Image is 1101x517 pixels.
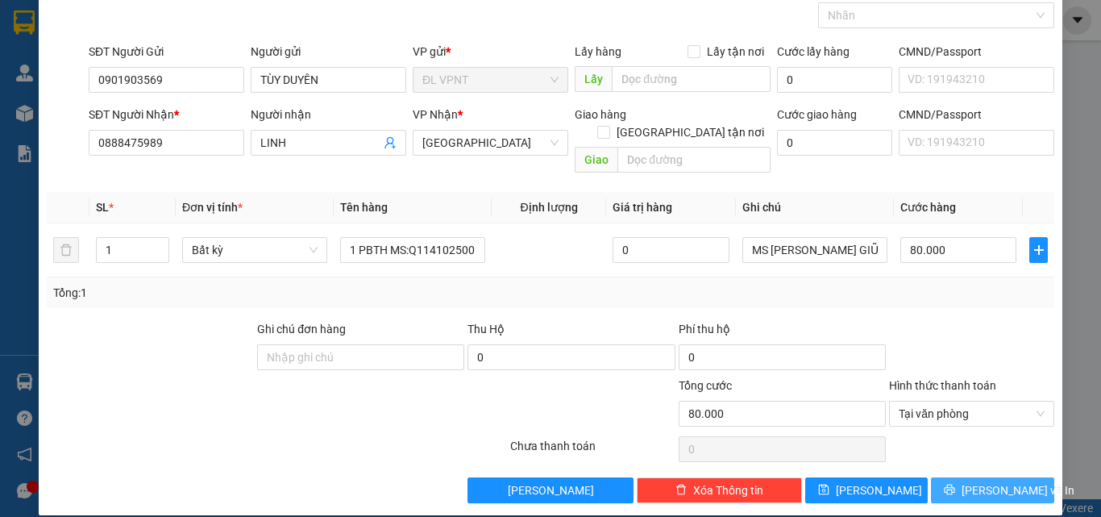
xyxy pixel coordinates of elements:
span: delete [675,484,687,497]
div: CMND/Passport [899,106,1054,123]
label: Cước giao hàng [777,108,857,121]
div: CMND/Passport [899,43,1054,60]
button: [PERSON_NAME] [467,477,633,503]
button: printer[PERSON_NAME] và In [931,477,1054,503]
span: user-add [384,136,397,149]
button: delete [53,237,79,263]
div: VP gửi [413,43,568,60]
label: Hình thức thanh toán [889,379,996,392]
span: Tổng cước [679,379,732,392]
label: Ghi chú đơn hàng [257,323,346,336]
span: Tên hàng [340,201,388,214]
span: Giao hàng [575,108,626,121]
div: Người nhận [251,106,406,123]
input: VD: Bàn, Ghế [340,237,485,263]
input: Cước giao hàng [777,130,892,156]
th: Ghi chú [736,192,894,223]
span: [PERSON_NAME] và In [962,482,1074,499]
span: Bất kỳ [192,238,318,262]
button: deleteXóa Thông tin [637,477,802,503]
span: Lấy [575,66,612,92]
span: [PERSON_NAME] [508,482,594,499]
span: SL [96,201,109,214]
span: Định lượng [520,201,577,214]
span: Giao [575,147,617,173]
input: Ghi chú đơn hàng [257,344,464,370]
span: printer [944,484,955,497]
label: Cước lấy hàng [777,45,850,58]
div: Phí thu hộ [679,320,886,344]
span: Thu Hộ [467,323,505,336]
div: Tổng: 1 [53,284,426,302]
button: plus [1029,237,1048,263]
span: Xóa Thông tin [693,482,763,499]
span: Đơn vị tính [182,201,243,214]
span: VP Nhận [413,108,458,121]
button: save[PERSON_NAME] [805,477,929,503]
span: Tại văn phòng [899,402,1045,426]
input: Dọc đường [617,147,771,173]
input: 0 [613,237,729,263]
input: Dọc đường [612,66,771,92]
span: save [818,484,829,497]
div: Chưa thanh toán [509,437,677,465]
span: ĐL Quận 1 [422,131,559,155]
div: Người gửi [251,43,406,60]
div: SĐT Người Gửi [89,43,244,60]
span: ĐL VPNT [422,68,559,92]
span: [PERSON_NAME] [836,482,922,499]
span: Lấy tận nơi [700,43,771,60]
span: plus [1030,244,1047,256]
span: [GEOGRAPHIC_DATA] tận nơi [610,123,771,141]
span: Cước hàng [900,201,956,214]
div: SĐT Người Nhận [89,106,244,123]
span: Lấy hàng [575,45,621,58]
input: Ghi Chú [742,237,887,263]
input: Cước lấy hàng [777,67,892,93]
span: Giá trị hàng [613,201,672,214]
